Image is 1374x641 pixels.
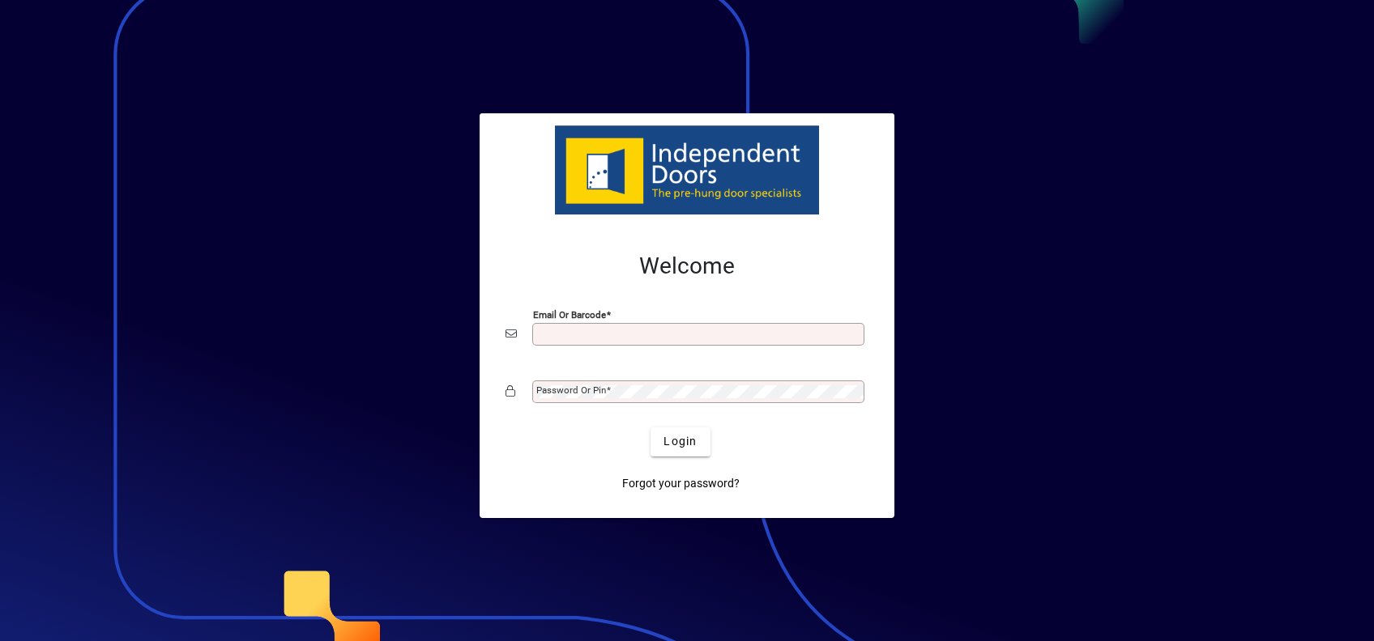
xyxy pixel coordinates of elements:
mat-label: Password or Pin [536,384,606,396]
h2: Welcome [506,253,868,280]
span: Forgot your password? [622,475,740,492]
a: Forgot your password? [616,469,746,499]
button: Login [651,427,710,456]
span: Login [664,433,697,450]
mat-label: Email or Barcode [533,308,606,320]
